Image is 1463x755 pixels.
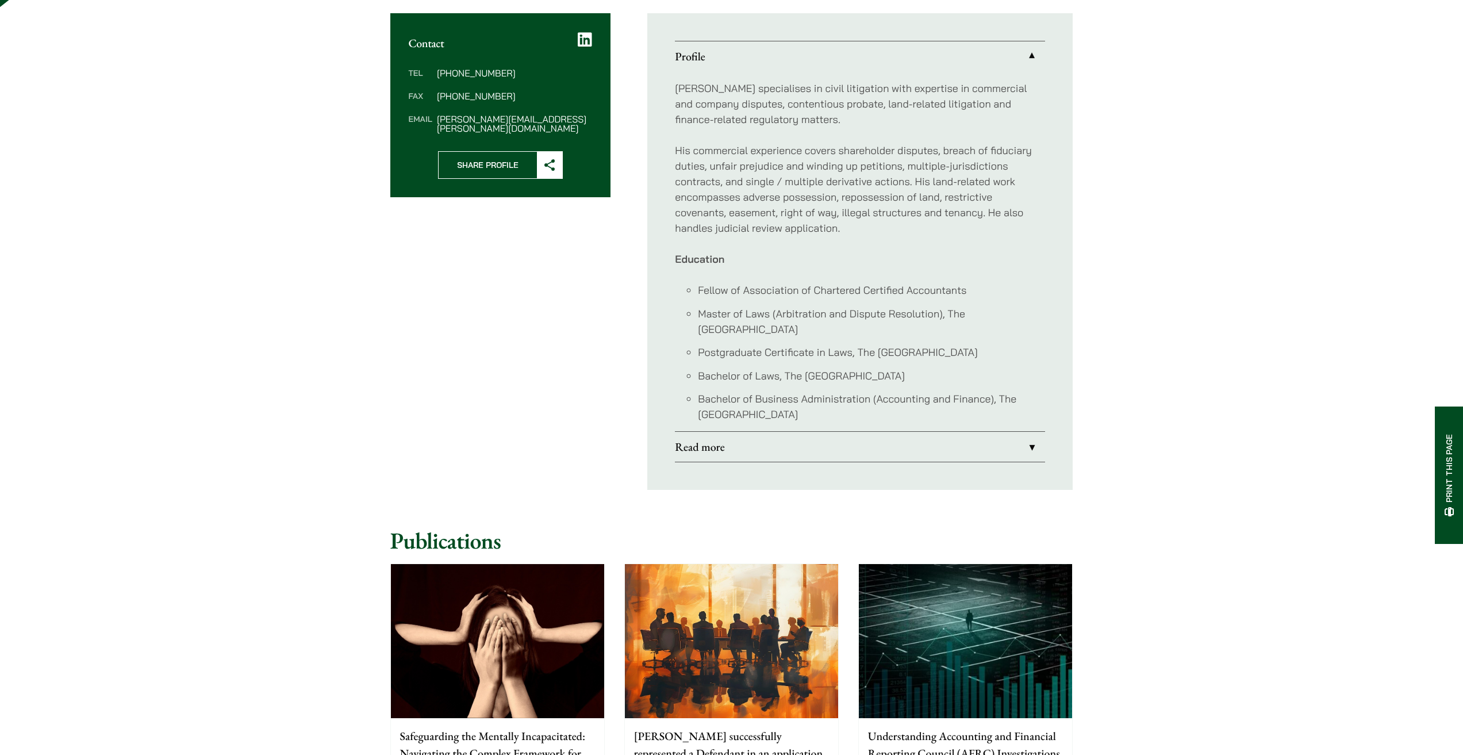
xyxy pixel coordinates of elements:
h2: Publications [390,527,1073,554]
a: Read more [675,432,1045,462]
p: [PERSON_NAME] specialises in civil litigation with expertise in commercial and company disputes, ... [675,81,1045,127]
dd: [PHONE_NUMBER] [437,68,592,78]
li: Fellow of Association of Chartered Certified Accountants [698,282,1045,298]
h2: Contact [409,36,593,50]
button: Share Profile [438,151,563,179]
dd: [PERSON_NAME][EMAIL_ADDRESS][PERSON_NAME][DOMAIN_NAME] [437,114,592,133]
span: Share Profile [439,152,537,178]
dt: Tel [409,68,432,91]
dd: [PHONE_NUMBER] [437,91,592,101]
a: LinkedIn [578,32,592,48]
div: Profile [675,71,1045,431]
li: Bachelor of Laws, The [GEOGRAPHIC_DATA] [698,368,1045,384]
li: Postgraduate Certificate in Laws, The [GEOGRAPHIC_DATA] [698,344,1045,360]
p: His commercial experience covers shareholder disputes, breach of fiduciary duties, unfair prejudi... [675,143,1045,236]
a: Profile [675,41,1045,71]
li: Master of Laws (Arbitration and Dispute Resolution), The [GEOGRAPHIC_DATA] [698,306,1045,337]
strong: Education [675,252,724,266]
dt: Email [409,114,432,133]
dt: Fax [409,91,432,114]
li: Bachelor of Business Administration (Accounting and Finance), The [GEOGRAPHIC_DATA] [698,391,1045,422]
